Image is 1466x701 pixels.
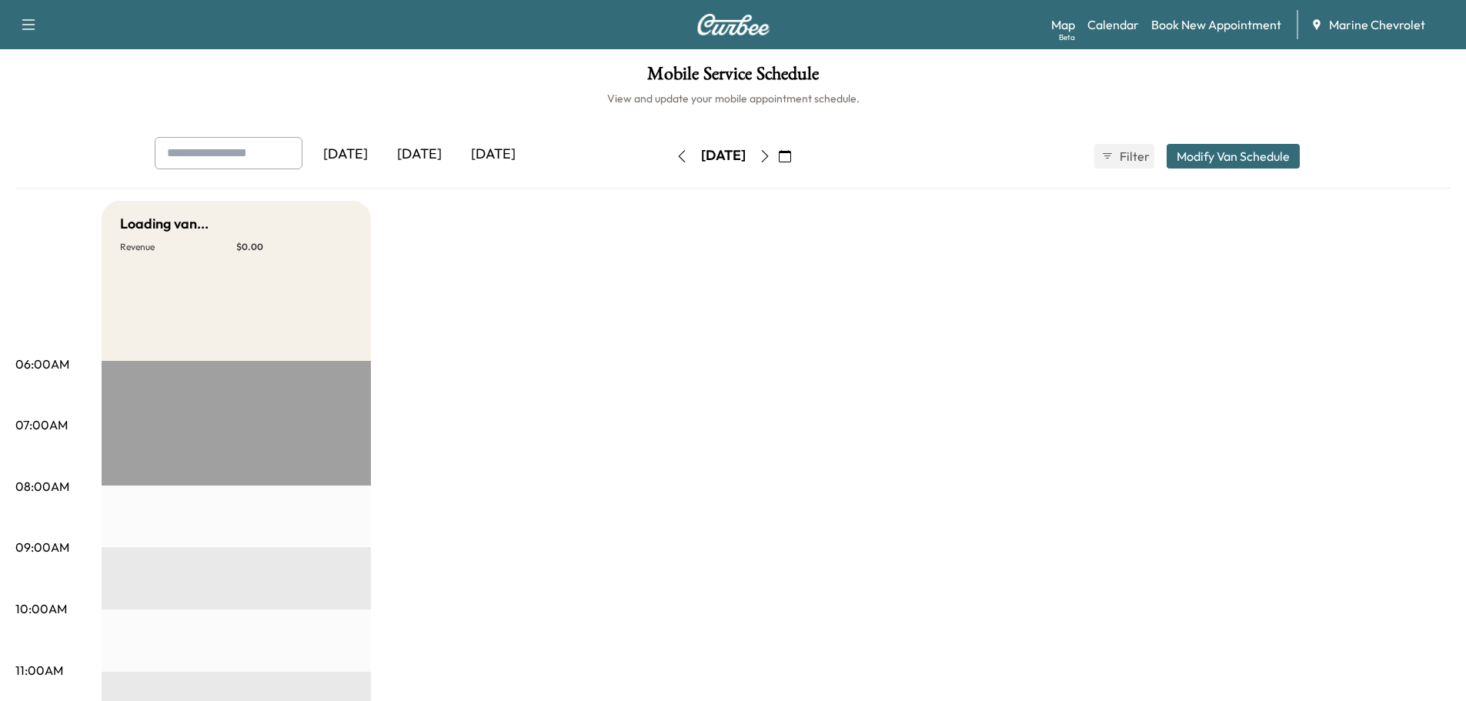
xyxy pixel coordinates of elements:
p: $ 0.00 [236,241,352,253]
div: [DATE] [701,146,746,165]
img: Curbee Logo [696,14,770,35]
h1: Mobile Service Schedule [15,65,1451,91]
p: Revenue [120,241,236,253]
p: 11:00AM [15,661,63,679]
p: 06:00AM [15,355,69,373]
p: 09:00AM [15,538,69,556]
span: Filter [1120,147,1147,165]
div: Beta [1059,32,1075,43]
span: Marine Chevrolet [1329,15,1425,34]
div: [DATE] [382,137,456,172]
p: 07:00AM [15,416,68,434]
p: 10:00AM [15,599,67,618]
div: [DATE] [456,137,530,172]
p: 08:00AM [15,477,69,496]
button: Filter [1094,144,1154,169]
h5: Loading van... [120,213,209,235]
div: [DATE] [309,137,382,172]
a: Book New Appointment [1151,15,1281,34]
a: MapBeta [1051,15,1075,34]
a: Calendar [1087,15,1139,34]
h6: View and update your mobile appointment schedule. [15,91,1451,106]
button: Modify Van Schedule [1167,144,1300,169]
